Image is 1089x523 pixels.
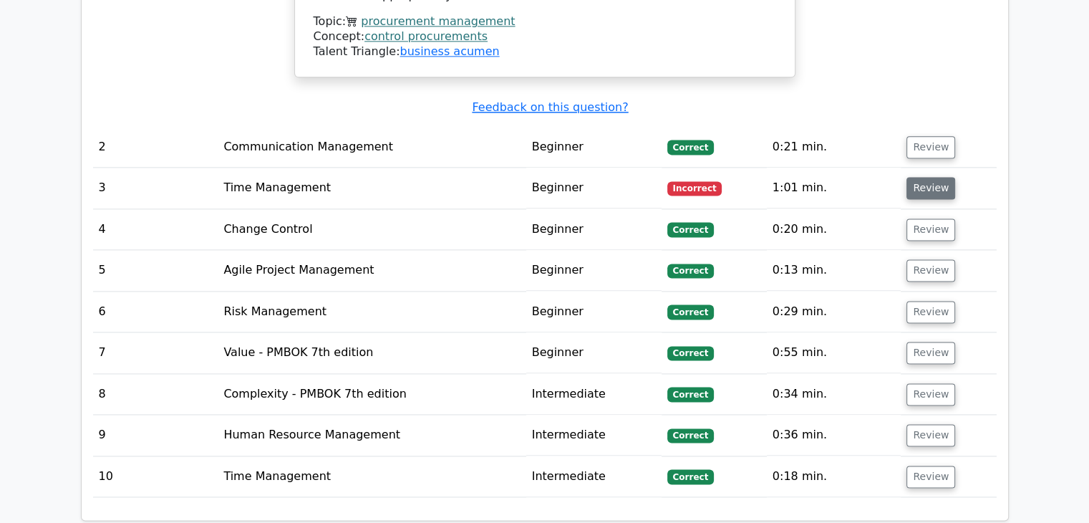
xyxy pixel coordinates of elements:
[364,29,488,43] a: control procurements
[218,168,526,208] td: Time Management
[667,469,714,484] span: Correct
[767,250,901,291] td: 0:13 min.
[667,387,714,401] span: Correct
[526,415,662,456] td: Intermediate
[667,222,714,236] span: Correct
[93,374,218,415] td: 8
[906,301,955,323] button: Review
[93,127,218,168] td: 2
[526,332,662,373] td: Beginner
[218,292,526,332] td: Risk Management
[314,29,776,44] div: Concept:
[906,136,955,158] button: Review
[526,456,662,497] td: Intermediate
[400,44,499,58] a: business acumen
[361,14,515,28] a: procurement management
[93,250,218,291] td: 5
[218,415,526,456] td: Human Resource Management
[667,140,714,154] span: Correct
[93,168,218,208] td: 3
[767,374,901,415] td: 0:34 min.
[667,181,722,196] span: Incorrect
[93,332,218,373] td: 7
[93,415,218,456] td: 9
[667,346,714,360] span: Correct
[767,415,901,456] td: 0:36 min.
[767,209,901,250] td: 0:20 min.
[906,259,955,282] button: Review
[767,332,901,373] td: 0:55 min.
[218,456,526,497] td: Time Management
[906,466,955,488] button: Review
[526,127,662,168] td: Beginner
[526,250,662,291] td: Beginner
[906,342,955,364] button: Review
[767,292,901,332] td: 0:29 min.
[526,374,662,415] td: Intermediate
[767,456,901,497] td: 0:18 min.
[906,177,955,199] button: Review
[667,428,714,443] span: Correct
[667,304,714,319] span: Correct
[218,250,526,291] td: Agile Project Management
[767,127,901,168] td: 0:21 min.
[93,292,218,332] td: 6
[314,14,776,29] div: Topic:
[472,100,628,114] a: Feedback on this question?
[526,168,662,208] td: Beginner
[218,209,526,250] td: Change Control
[526,209,662,250] td: Beginner
[667,264,714,278] span: Correct
[906,383,955,406] button: Review
[526,292,662,332] td: Beginner
[93,209,218,250] td: 4
[906,424,955,446] button: Review
[218,374,526,415] td: Complexity - PMBOK 7th edition
[767,168,901,208] td: 1:01 min.
[218,332,526,373] td: Value - PMBOK 7th edition
[906,219,955,241] button: Review
[218,127,526,168] td: Communication Management
[314,14,776,59] div: Talent Triangle:
[93,456,218,497] td: 10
